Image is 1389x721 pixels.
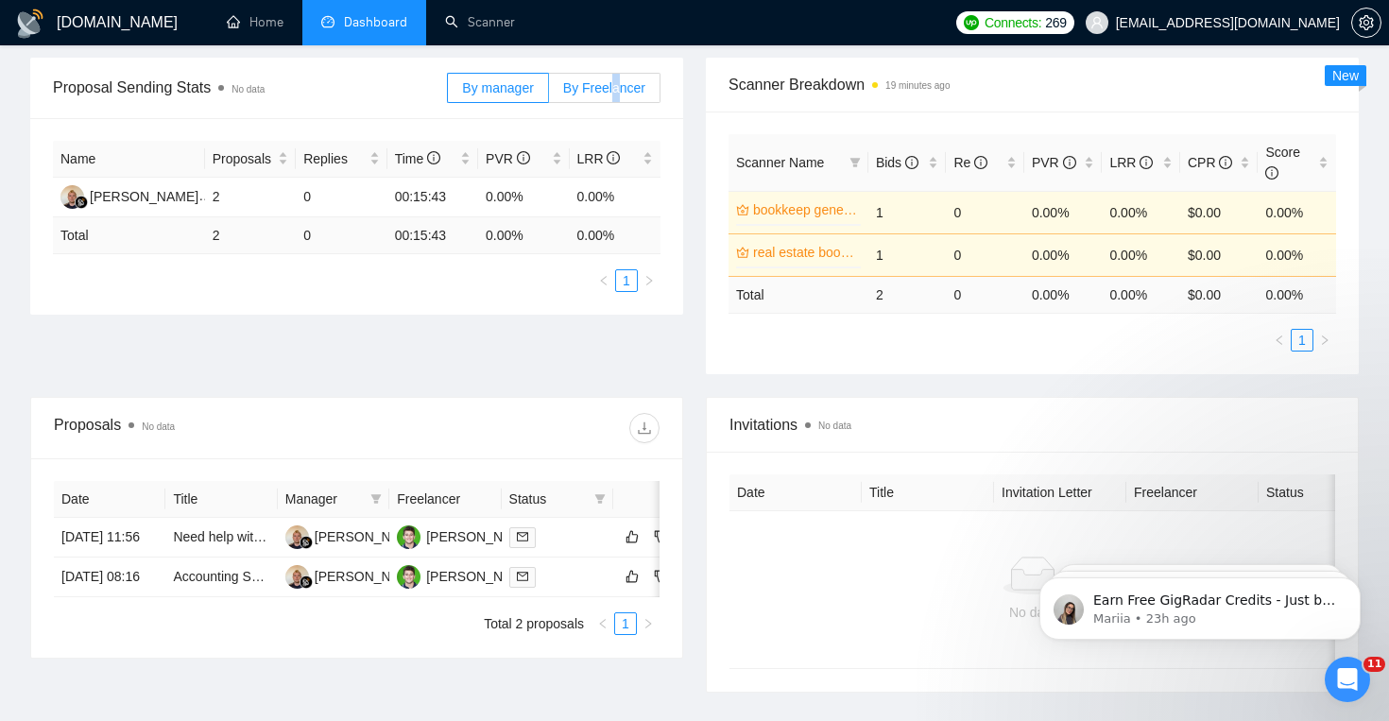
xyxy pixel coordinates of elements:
iframe: Intercom notifications message [1011,538,1389,670]
div: [PERSON_NAME] [315,566,423,587]
span: info-circle [1219,156,1232,169]
a: 1 [616,270,637,291]
span: dashboard [321,15,334,28]
span: PVR [486,151,530,166]
td: 0.00% [1102,191,1180,233]
li: Next Page [638,269,660,292]
iframe: Intercom live chat [1325,657,1370,702]
div: [PERSON_NAME] [426,566,535,587]
img: logo [15,9,45,39]
button: right [638,269,660,292]
td: 2 [868,276,947,313]
img: gigradar-bm.png [75,196,88,209]
a: 1 [1292,330,1312,351]
a: Accounting Services Coordinator [173,569,366,584]
td: 0 [946,233,1024,276]
li: Total 2 proposals [484,612,584,635]
span: info-circle [517,151,530,164]
button: like [621,565,643,588]
th: Title [165,481,277,518]
th: Manager [278,481,389,518]
span: Proposals [213,148,274,169]
td: 0.00 % [1258,276,1336,313]
td: 0.00 % [1102,276,1180,313]
th: Proposals [205,141,296,178]
span: 11 [1363,657,1385,672]
td: 0 [296,217,386,254]
div: No data [745,602,1320,623]
span: Re [953,155,987,170]
span: By Freelancer [563,80,645,95]
li: Next Page [1313,329,1336,352]
td: Total [729,276,868,313]
span: No data [231,84,265,94]
img: gigradar-bm.png [300,575,313,589]
span: right [1319,335,1330,346]
span: right [643,618,654,629]
span: right [643,275,655,286]
span: like [626,529,639,544]
span: Invitations [729,413,1335,437]
th: Freelancer [389,481,501,518]
span: crown [736,246,749,259]
span: Scanner Breakdown [729,73,1336,96]
div: [PERSON_NAME] [426,526,535,547]
span: LRR [577,151,621,166]
span: LRR [1109,155,1153,170]
button: dislike [649,565,672,588]
td: 2 [205,178,296,217]
td: 0.00 % [570,217,661,254]
td: [DATE] 08:16 [54,558,165,597]
th: Name [53,141,205,178]
div: [PERSON_NAME] [90,186,198,207]
span: info-circle [974,156,987,169]
span: info-circle [427,151,440,164]
td: 0.00% [1024,191,1103,233]
td: 0.00 % [1024,276,1103,313]
span: info-circle [1265,166,1278,180]
span: Proposal Sending Stats [53,76,447,99]
th: Invitation Letter [994,474,1126,511]
span: filter [849,157,861,168]
th: Date [729,474,862,511]
span: crown [736,203,749,216]
th: Replies [296,141,386,178]
span: No data [142,421,175,432]
td: Total [53,217,205,254]
th: Title [862,474,994,511]
span: like [626,569,639,584]
button: right [637,612,660,635]
a: bookkeep general [753,199,857,220]
th: Freelancer [1126,474,1259,511]
span: Replies [303,148,365,169]
td: 0.00 % [478,217,569,254]
span: filter [591,485,609,513]
td: 0.00% [570,178,661,217]
a: Need help with Bookkeeping Clients on Quickbooks Online [173,529,518,544]
button: right [1313,329,1336,352]
li: Previous Page [1268,329,1291,352]
span: filter [594,493,606,505]
td: [DATE] 11:56 [54,518,165,558]
img: AS [60,185,84,209]
td: $0.00 [1180,233,1259,276]
td: 0 [946,191,1024,233]
td: 1 [868,191,947,233]
span: Manager [285,489,363,509]
li: 1 [1291,329,1313,352]
span: Bids [876,155,918,170]
span: By manager [462,80,533,95]
button: left [592,612,614,635]
a: setting [1351,15,1381,30]
img: AS [285,525,309,549]
a: real estate bookkeep [753,242,857,263]
span: user [1090,16,1104,29]
span: PVR [1032,155,1076,170]
button: left [1268,329,1291,352]
img: FW [397,565,420,589]
a: FW[PERSON_NAME] [397,528,535,543]
button: download [629,413,660,443]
